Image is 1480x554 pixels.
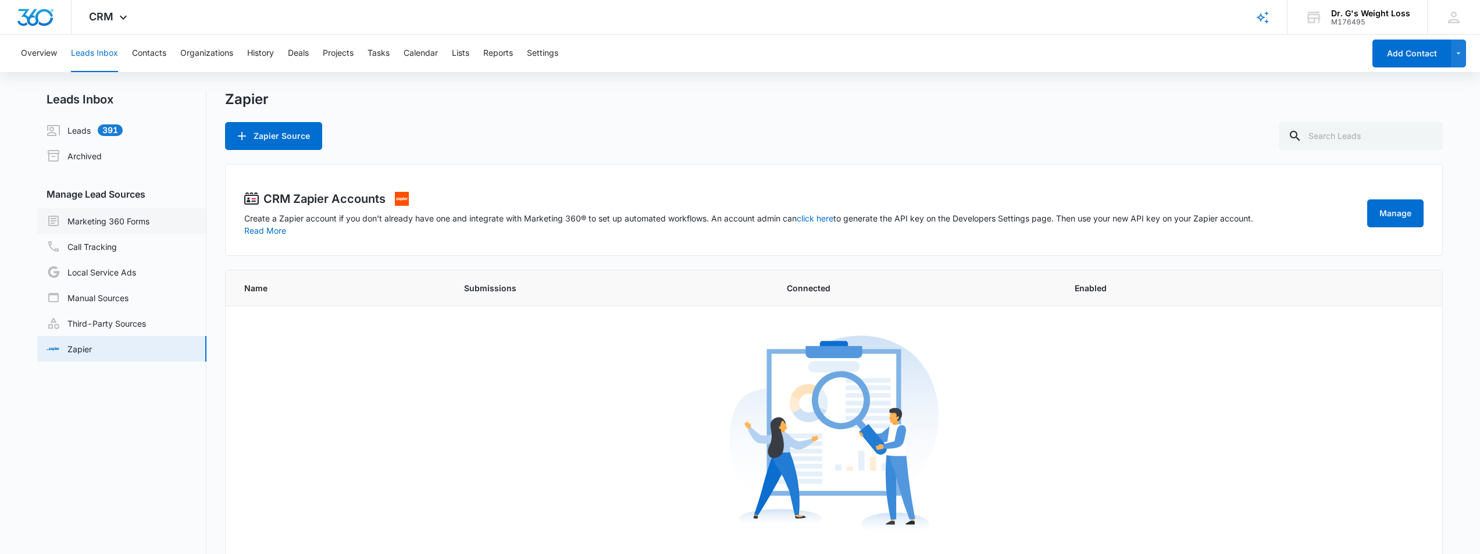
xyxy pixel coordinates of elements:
a: Manual Sources [47,291,129,305]
a: Manage [1367,199,1424,227]
span: Name [244,282,436,294]
img: no-data [729,330,939,539]
button: Settings [527,35,558,72]
a: Local Service Ads [47,265,136,279]
a: Zapier [47,343,92,355]
input: Search Leads [1279,122,1443,150]
button: Calendar [404,35,438,72]
button: Overview [21,35,57,72]
button: Zapier Source [225,122,322,150]
div: account id [1331,18,1410,26]
span: CRM [89,10,113,23]
button: History [247,35,274,72]
button: Leads Inbox [71,35,118,72]
button: Organizations [180,35,233,72]
button: Add Contact [1372,40,1451,67]
h3: Manage Lead Sources [37,187,206,201]
button: Contacts [132,35,166,72]
h2: CRM Zapier Accounts [263,190,386,208]
button: Deals [288,35,309,72]
button: Reports [483,35,513,72]
button: Tasks [368,35,390,72]
p: Create a Zapier account if you don’t already have one and integrate with Marketing 360® to set up... [244,212,1361,224]
button: Read More [244,227,286,235]
div: account name [1331,9,1410,18]
a: click here [797,213,833,223]
h1: Zapier [225,91,269,108]
a: Third-Party Sources [47,316,146,330]
h2: Leads Inbox [37,91,206,108]
img: settings.integrations.zapier.alt [395,192,409,206]
a: Call Tracking [47,240,117,253]
span: Connected [787,282,1047,294]
span: Submissions [464,282,759,294]
a: Leads391 [47,123,123,137]
a: Archived [47,149,102,163]
button: Projects [323,35,354,72]
button: Lists [452,35,469,72]
a: Marketing 360 Forms [47,214,149,228]
span: Enabled [1075,282,1288,294]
